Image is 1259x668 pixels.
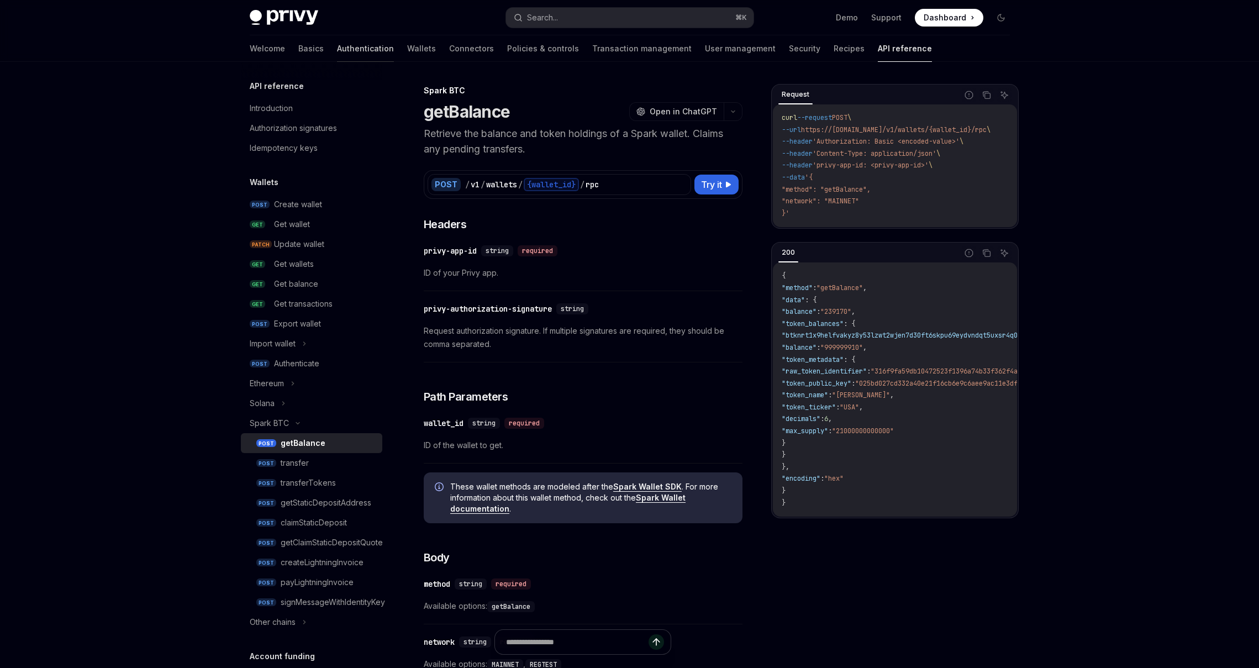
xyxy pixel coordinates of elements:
a: Dashboard [915,9,983,27]
div: getStaticDepositAddress [281,496,371,509]
span: 'Authorization: Basic <encoded-value>' [813,137,960,146]
span: "balance" [782,307,816,316]
span: GET [250,220,265,229]
span: POST [256,519,276,527]
a: Transaction management [592,35,692,62]
div: {wallet_id} [524,178,579,191]
span: --header [782,149,813,158]
span: string [472,419,496,428]
span: Open in ChatGPT [650,106,717,117]
div: Authorization signatures [250,122,337,135]
div: required [491,578,531,590]
span: POST [256,578,276,587]
span: GET [250,300,265,308]
a: Spark Wallet SDK [613,482,682,492]
div: / [481,179,485,190]
a: Wallets [407,35,436,62]
span: , [863,343,867,352]
a: POSTExport wallet [241,314,382,334]
span: "network": "MAINNET" [782,197,859,206]
a: API reference [878,35,932,62]
button: Try it [694,175,739,194]
a: GETGet transactions [241,294,382,314]
span: Dashboard [924,12,966,23]
span: : [828,391,832,399]
a: Welcome [250,35,285,62]
div: Solana [250,397,275,410]
div: transfer [281,456,309,470]
span: "21000000000000" [832,427,894,435]
span: ID of your Privy app. [424,266,742,280]
span: : { [844,355,855,364]
span: }, [782,462,789,471]
div: required [518,245,557,256]
a: PATCHUpdate wallet [241,234,382,254]
h5: Account funding [250,650,315,663]
div: getClaimStaticDepositQuote [281,536,383,549]
a: Connectors [449,35,494,62]
div: Spark BTC [424,85,742,96]
div: wallets [486,179,517,190]
a: POSTCreate wallet [241,194,382,214]
button: Ask AI [997,246,1012,260]
div: privy-app-id [424,245,477,256]
span: string [486,246,509,255]
button: Open in ChatGPT [629,102,724,121]
div: Export wallet [274,317,321,330]
button: Copy the contents from the code block [979,246,994,260]
button: Report incorrect code [962,246,976,260]
span: POST [250,360,270,368]
span: --header [782,137,813,146]
a: POSTtransferTokens [241,473,382,493]
span: Path Parameters [424,389,508,404]
a: POSTpayLightningInvoice [241,572,382,592]
span: : [867,367,871,376]
div: Request [778,88,813,101]
div: Get wallet [274,218,310,231]
div: transferTokens [281,476,336,490]
span: "token_balances" [782,319,844,328]
h5: Wallets [250,176,278,189]
a: POSTsignMessageWithIdentityKey [241,592,382,612]
div: Get transactions [274,297,333,311]
svg: Info [435,482,446,493]
span: --request [797,113,832,122]
div: Search... [527,11,558,24]
span: : [828,427,832,435]
span: Headers [424,217,467,232]
button: Ask AI [997,88,1012,102]
span: \ [847,113,851,122]
a: User management [705,35,776,62]
span: "025bd027cd332a40e21f16cb6e9c6aee9ac11e3dff9508081b64fa8b27658b18b6" [855,379,1118,388]
span: These wallet methods are modeled after the . For more information about this wallet method, check... [450,481,731,514]
span: GET [250,280,265,288]
a: GETGet wallets [241,254,382,274]
span: string [459,580,482,588]
a: Authentication [337,35,394,62]
span: 'privy-app-id: <privy-app-id>' [813,161,929,170]
span: } [782,439,786,448]
div: signMessageWithIdentityKey [281,596,385,609]
span: } [782,486,786,495]
span: POST [256,499,276,507]
span: : [851,379,855,388]
a: Security [789,35,820,62]
span: POST [256,439,276,448]
span: GET [250,260,265,269]
a: GETGet balance [241,274,382,294]
a: Idempotency keys [241,138,382,158]
span: Available options: [424,599,742,613]
a: POSTtransfer [241,453,382,473]
span: : [820,474,824,483]
span: "hex" [824,474,844,483]
span: --data [782,173,805,182]
div: Other chains [250,616,296,629]
a: Recipes [834,35,865,62]
span: "method": "getBalance", [782,185,871,194]
span: "method" [782,283,813,292]
span: }' [782,209,789,218]
div: required [504,418,544,429]
button: Toggle dark mode [992,9,1010,27]
div: Introduction [250,102,293,115]
span: \ [936,149,940,158]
